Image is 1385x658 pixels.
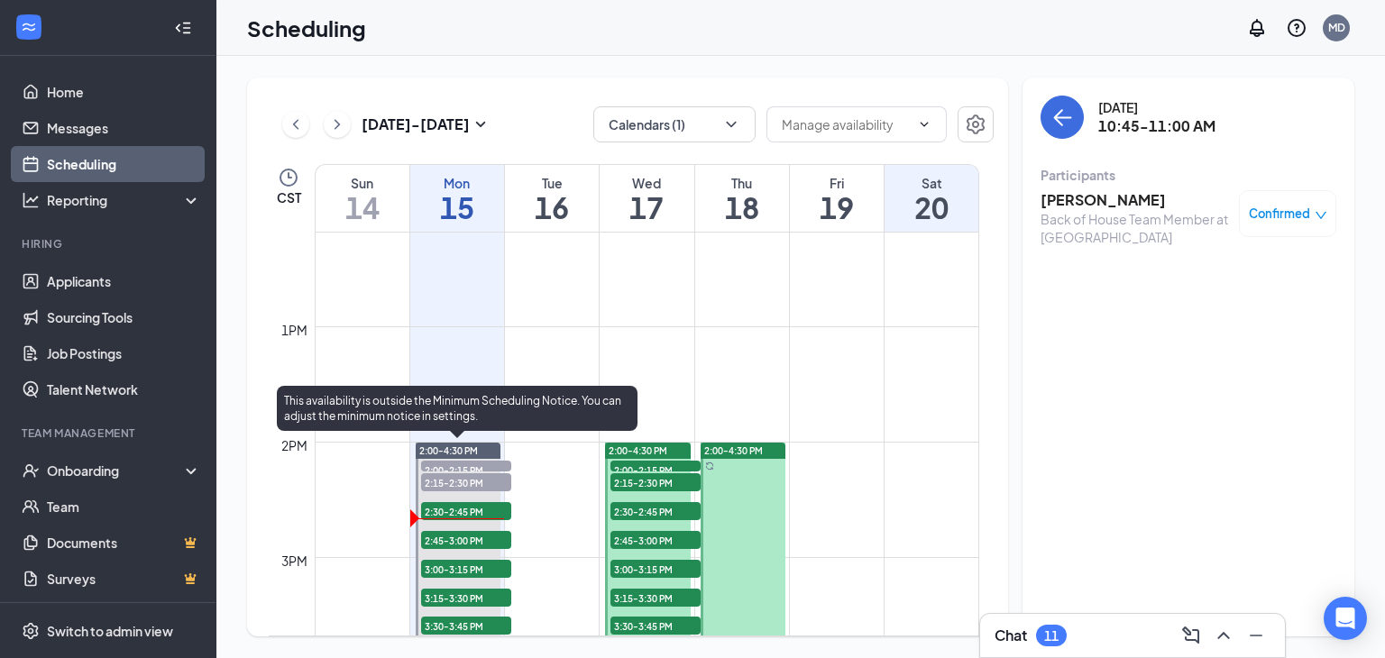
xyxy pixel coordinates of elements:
button: ChevronUp [1209,621,1238,650]
span: 2:00-4:30 PM [704,444,763,457]
a: Applicants [47,263,201,299]
div: 1pm [278,320,311,340]
h3: Chat [995,626,1027,645]
svg: ChevronDown [917,117,931,132]
h1: 14 [316,192,409,223]
button: ChevronLeft [282,111,309,138]
svg: Settings [22,622,40,640]
a: September 17, 2025 [600,165,693,232]
div: Fri [790,174,884,192]
svg: Collapse [174,19,192,37]
span: 2:00-4:30 PM [609,444,667,457]
a: DocumentsCrown [47,525,201,561]
a: September 15, 2025 [410,165,504,232]
a: September 16, 2025 [505,165,599,232]
div: Open Intercom Messenger [1324,597,1367,640]
span: 2:15-2:30 PM [610,473,701,491]
svg: Sync [705,462,714,471]
span: 3:15-3:30 PM [421,589,511,607]
div: Tue [505,174,599,192]
svg: ChevronUp [1213,625,1234,646]
svg: ChevronDown [722,115,740,133]
svg: Notifications [1246,17,1268,39]
span: 3:00-3:15 PM [610,560,701,578]
a: Sourcing Tools [47,299,201,335]
svg: ComposeMessage [1180,625,1202,646]
h1: 18 [695,192,789,223]
svg: Clock [278,167,299,188]
span: 2:30-2:45 PM [421,502,511,520]
span: 2:15-2:30 PM [421,473,511,491]
div: Team Management [22,425,197,441]
svg: Minimize [1245,625,1267,646]
h3: 10:45-11:00 AM [1098,116,1215,136]
a: Job Postings [47,335,201,371]
a: September 20, 2025 [885,165,978,232]
a: Scheduling [47,146,201,182]
div: Switch to admin view [47,622,173,640]
span: 3:30-3:45 PM [610,617,701,635]
div: Participants [1041,166,1336,184]
div: Back of House Team Member at [GEOGRAPHIC_DATA] [1041,210,1230,246]
svg: Settings [965,114,986,135]
div: 3pm [278,551,311,571]
svg: Analysis [22,191,40,209]
div: Thu [695,174,789,192]
svg: QuestionInfo [1286,17,1307,39]
h1: 16 [505,192,599,223]
h3: [PERSON_NAME] [1041,190,1230,210]
div: 2pm [278,435,311,455]
div: Mon [410,174,504,192]
div: This availability is outside the Minimum Scheduling Notice. You can adjust the minimum notice in ... [277,386,637,431]
a: September 14, 2025 [316,165,409,232]
a: September 18, 2025 [695,165,789,232]
span: 2:00-4:30 PM [419,444,478,457]
div: Reporting [47,191,202,209]
button: Calendars (1)ChevronDown [593,106,756,142]
div: MD [1328,20,1345,35]
button: Minimize [1242,621,1270,650]
span: CST [277,188,301,206]
svg: WorkstreamLogo [20,18,38,36]
svg: ChevronLeft [287,114,305,135]
a: Home [47,74,201,110]
div: 11 [1044,628,1059,644]
h1: 20 [885,192,978,223]
span: 2:45-3:00 PM [610,531,701,549]
button: ChevronRight [324,111,351,138]
span: 2:00-2:15 PM [610,461,701,479]
span: 2:30-2:45 PM [610,502,701,520]
h1: 15 [410,192,504,223]
h1: 17 [600,192,693,223]
span: Confirmed [1249,205,1310,223]
a: Team [47,489,201,525]
h1: Scheduling [247,13,366,43]
a: September 19, 2025 [790,165,884,232]
span: 3:00-3:15 PM [421,560,511,578]
span: 3:15-3:30 PM [610,589,701,607]
span: 2:00-2:15 PM [421,461,511,479]
a: SurveysCrown [47,561,201,597]
span: 3:30-3:45 PM [421,617,511,635]
svg: SmallChevronDown [470,114,491,135]
a: Messages [47,110,201,146]
div: Wed [600,174,693,192]
svg: UserCheck [22,462,40,480]
div: [DATE] [1098,98,1215,116]
svg: ChevronRight [328,114,346,135]
svg: ArrowLeft [1051,106,1073,128]
span: 2:45-3:00 PM [421,531,511,549]
button: ComposeMessage [1177,621,1206,650]
button: back-button [1041,96,1084,139]
div: Sun [316,174,409,192]
div: Onboarding [47,462,186,480]
span: down [1315,209,1327,222]
div: Sat [885,174,978,192]
div: Hiring [22,236,197,251]
h3: [DATE] - [DATE] [362,114,470,134]
h1: 19 [790,192,884,223]
input: Manage availability [782,114,910,134]
a: Talent Network [47,371,201,407]
button: Settings [958,106,994,142]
